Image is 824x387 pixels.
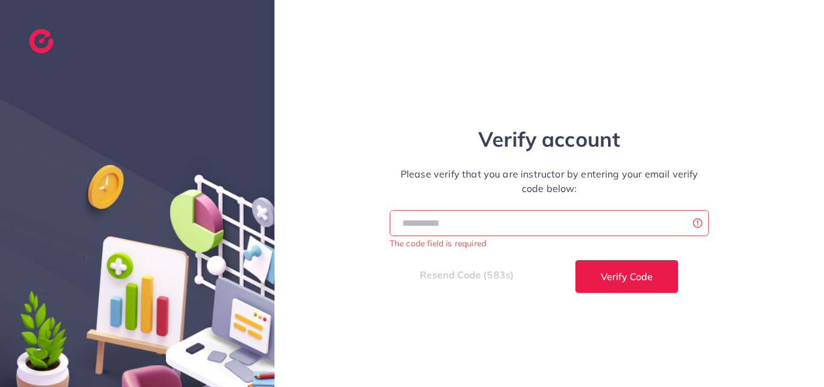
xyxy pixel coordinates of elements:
small: The code field is required [390,238,486,248]
span: Verify Code [601,272,653,281]
p: Please verify that you are instructor by entering your email verify code below: [390,167,709,196]
button: Verify Code [575,260,679,293]
h1: Verify account [390,127,709,152]
img: logo [29,29,54,53]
